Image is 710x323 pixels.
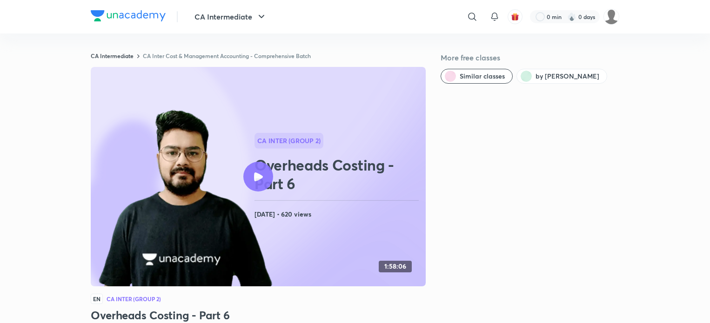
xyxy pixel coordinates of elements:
span: Similar classes [460,72,505,81]
button: by Aditya Sharma [516,69,607,84]
span: by Aditya Sharma [536,72,599,81]
button: avatar [508,9,522,24]
h5: More free classes [441,52,619,63]
a: Company Logo [91,10,166,24]
img: Company Logo [91,10,166,21]
h4: CA Inter (Group 2) [107,296,161,302]
img: avatar [511,13,519,21]
button: Similar classes [441,69,513,84]
h4: [DATE] • 620 views [255,208,422,220]
h4: 1:58:06 [384,263,406,270]
button: CA Intermediate [189,7,273,26]
h2: Overheads Costing - Part 6 [255,156,422,193]
img: dhanak [603,9,619,25]
img: streak [567,12,576,21]
span: EN [91,294,103,304]
h3: Overheads Costing - Part 6 [91,308,426,323]
a: CA Intermediate [91,52,134,59]
a: CA Inter Cost & Management Accounting - Comprehensive Batch [143,52,311,59]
